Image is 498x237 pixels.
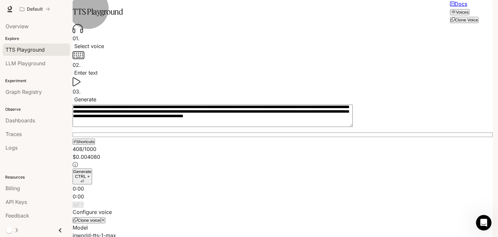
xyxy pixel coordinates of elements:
span: 0:00 [73,185,84,192]
p: ⏎ [73,174,91,184]
button: GenerateCTRL +⏎ [73,168,92,184]
button: All workspaces [17,3,53,16]
button: Shortcuts [73,139,95,145]
p: Model [73,224,493,231]
span: 0:00 [73,193,84,200]
p: Generate [73,95,493,103]
p: Default [27,6,43,12]
a: Docs [450,1,467,7]
p: 0 3 . [73,88,493,95]
p: 408 / 1000 [73,145,493,153]
button: Inspect [77,202,83,208]
p: 0 2 . [73,61,493,69]
p: $ 0.004080 [73,153,493,161]
p: CTRL + [73,174,91,179]
h1: TTS Playground [73,5,123,18]
button: Voices [450,9,469,15]
iframe: Intercom live chat [476,215,492,231]
p: 0 1 . [73,34,493,42]
p: Configure voice [73,208,493,216]
p: Select voice [73,42,493,50]
p: Enter text [73,69,493,77]
button: Clone voice [73,217,101,223]
button: Download audio [73,202,77,208]
button: Clone Voice [450,17,479,23]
